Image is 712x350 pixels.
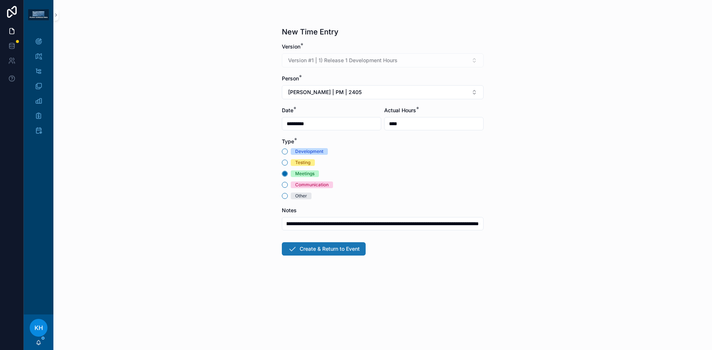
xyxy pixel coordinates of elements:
[295,148,323,155] div: Development
[295,170,314,177] div: Meetings
[34,323,43,332] span: KH
[282,27,339,37] h1: New Time Entry
[282,75,299,81] span: Person
[282,138,294,144] span: Type
[282,207,297,213] span: Notes
[282,242,366,256] button: Create & Return to Event
[295,159,310,166] div: Testing
[282,107,293,113] span: Date
[28,9,49,20] img: App logo
[282,43,300,50] span: Version
[384,107,416,113] span: Actual Hours
[282,85,484,99] button: Select Button
[288,89,362,96] span: [PERSON_NAME] | PM | 2405
[295,181,329,188] div: Communication
[24,30,53,147] div: scrollable content
[295,193,307,199] div: Other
